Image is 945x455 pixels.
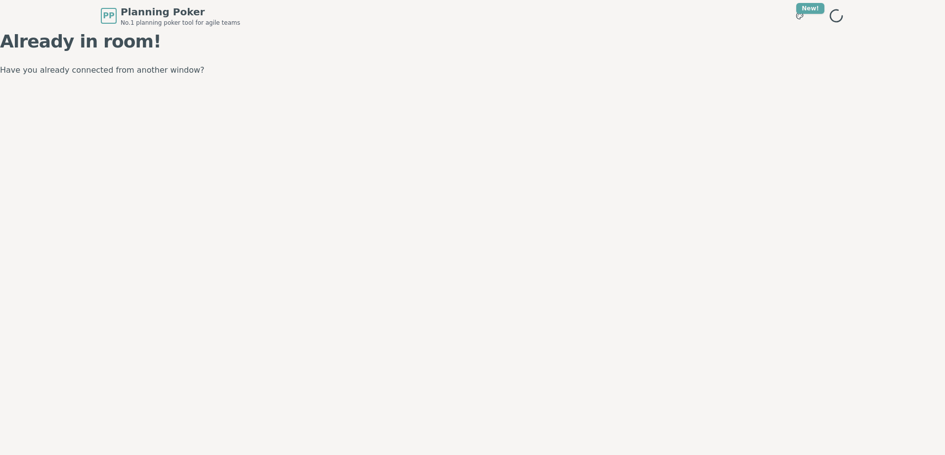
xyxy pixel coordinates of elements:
[121,5,240,19] span: Planning Poker
[103,10,114,22] span: PP
[101,5,240,27] a: PPPlanning PokerNo.1 planning poker tool for agile teams
[121,19,240,27] span: No.1 planning poker tool for agile teams
[791,7,809,25] button: New!
[796,3,824,14] div: New!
